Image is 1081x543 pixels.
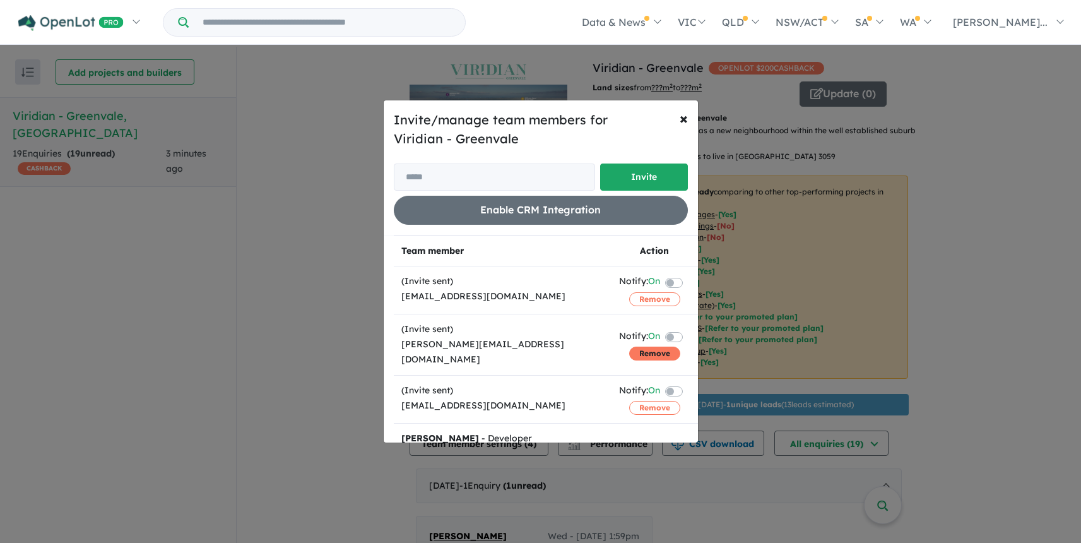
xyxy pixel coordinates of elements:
[648,329,660,346] span: On
[401,431,604,446] div: - Developer
[191,9,463,36] input: Try estate name, suburb, builder or developer
[394,196,688,224] button: Enable CRM Integration
[953,16,1048,28] span: [PERSON_NAME]...
[401,398,604,414] div: [EMAIL_ADDRESS][DOMAIN_NAME]
[394,110,688,148] h5: Invite/manage team members for Viridian - Greenvale
[619,274,660,291] div: Notify:
[629,292,680,306] button: Remove
[619,329,660,346] div: Notify:
[18,15,124,31] img: Openlot PRO Logo White
[648,274,660,291] span: On
[648,383,660,400] span: On
[680,109,688,128] span: ×
[401,274,604,289] div: (Invite sent)
[401,433,479,444] strong: [PERSON_NAME]
[611,236,698,266] th: Action
[401,383,604,398] div: (Invite sent)
[619,383,660,400] div: Notify:
[401,289,604,304] div: [EMAIL_ADDRESS][DOMAIN_NAME]
[629,347,680,361] button: Remove
[401,322,604,337] div: (Invite sent)
[629,401,680,415] button: Remove
[401,337,604,367] div: [PERSON_NAME][EMAIL_ADDRESS][DOMAIN_NAME]
[600,164,688,191] button: Invite
[394,236,611,266] th: Team member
